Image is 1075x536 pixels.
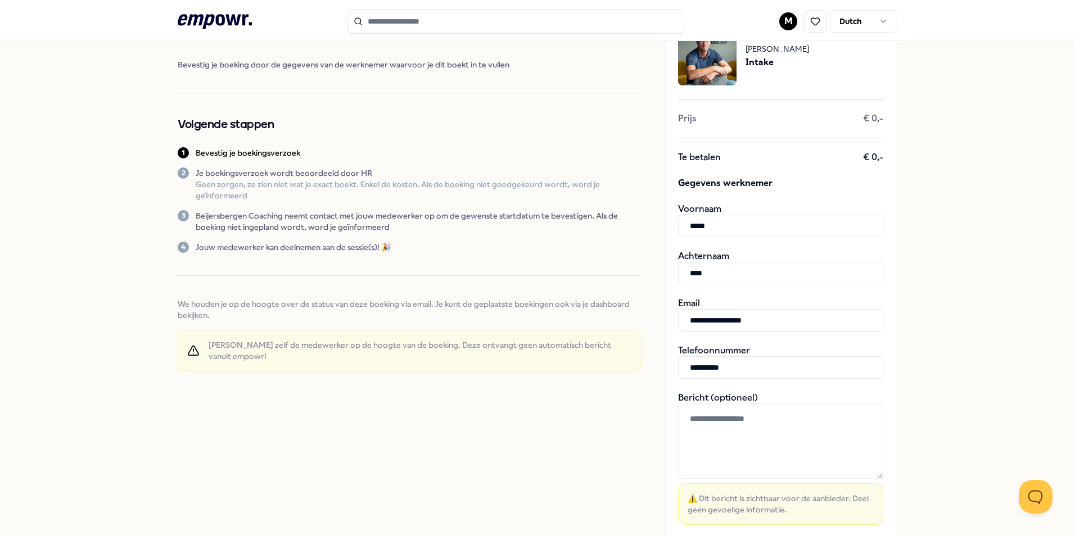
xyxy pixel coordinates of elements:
[196,147,300,158] p: Bevestig je boekingsverzoek
[678,345,883,379] div: Telefoonnummer
[678,298,883,331] div: Email
[196,210,642,233] p: Beijersbergen Coaching neemt contact met jouw medewerker op om de gewenste startdatum te bevestig...
[1019,480,1053,514] iframe: Help Scout Beacon - Open
[688,493,874,515] span: ⚠️ Dit bericht is zichtbaar voor de aanbieder. Deel geen gevoelige informatie.
[678,251,883,284] div: Achternaam
[678,392,883,525] div: Bericht (optioneel)
[178,59,642,70] span: Bevestig je boeking door de gegevens van de werknemer waarvoor je dit boekt in te vullen
[678,27,737,85] img: package image
[196,167,642,179] p: Je boekingsverzoek wordt beoordeeld door HR
[678,113,696,124] span: Prijs
[178,298,642,321] span: We houden je op de hoogte over de status van deze boeking via email. Je kunt de geplaatste boekin...
[178,116,642,134] h2: Volgende stappen
[196,242,391,253] p: Jouw medewerker kan deelnemen aan de sessie(s)! 🎉
[347,9,684,34] input: Search for products, categories or subcategories
[779,12,797,30] button: M
[863,152,883,163] span: € 0,-
[746,55,809,70] span: Intake
[746,43,809,55] span: [PERSON_NAME]
[863,113,883,124] span: € 0,-
[678,176,883,190] span: Gegevens werknemer
[209,339,632,362] span: [PERSON_NAME] zelf de medewerker op de hoogte van de boeking. Deze ontvangt geen automatisch beri...
[678,203,883,237] div: Voornaam
[196,179,642,201] p: Geen zorgen, ze zien niet wat je exact boekt. Enkel de kosten. Als de boeking niet goedgekeurd wo...
[178,167,189,179] div: 2
[178,242,189,253] div: 4
[678,152,721,163] span: Te betalen
[178,147,189,158] div: 1
[178,210,189,221] div: 3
